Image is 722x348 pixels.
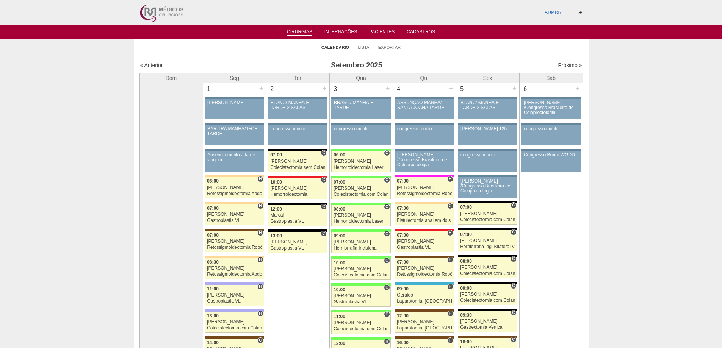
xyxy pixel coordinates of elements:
div: [PERSON_NAME] [207,185,262,190]
div: Hemorroidectomia Laser [334,219,388,224]
div: Key: Aviso [521,149,580,151]
span: 12:00 [270,206,282,212]
div: Key: Bartira [205,175,264,177]
a: C 10:00 [PERSON_NAME] Colecistectomia com Colangiografia VL [331,259,390,280]
a: Próximo » [558,62,582,68]
div: Retossigmoidectomia Abdominal VL [207,272,262,277]
div: Key: Aviso [205,149,264,151]
div: 6 [520,83,531,95]
div: + [575,83,581,93]
div: Key: Aviso [205,97,264,99]
span: 11:00 [207,286,219,292]
div: Gastroplastia VL [397,245,452,250]
span: 09:30 [460,312,472,318]
a: Calendário [321,45,349,50]
div: Key: Blanc [268,149,327,151]
span: 06:00 [207,178,219,184]
span: Hospital [257,257,263,263]
span: 10:00 [334,260,345,265]
span: 07:00 [270,152,282,158]
div: [PERSON_NAME] [334,213,388,218]
div: Key: Christóvão da Gama [205,309,264,312]
span: 09:00 [397,286,409,292]
div: [PERSON_NAME] [460,211,515,216]
span: 08:00 [334,206,345,212]
a: H 07:00 [PERSON_NAME] Retossigmoidectomia Robótica [395,177,454,198]
a: BLANC/ MANHÃ E TARDE 2 SALAS [268,99,327,119]
span: Consultório [384,177,390,183]
th: Sex [456,73,519,83]
div: [PERSON_NAME] [334,186,388,191]
span: Consultório [511,337,516,343]
div: Colecistectomia com Colangiografia VL [334,273,388,278]
span: 07:00 [207,206,219,211]
a: Lista [358,45,370,50]
span: 12:00 [397,313,409,318]
div: [PERSON_NAME] [207,266,262,271]
span: 07:00 [460,204,472,210]
div: [PERSON_NAME] [460,319,515,324]
span: 14:00 [207,340,219,345]
a: H 12:00 [PERSON_NAME] Laparotomia, [GEOGRAPHIC_DATA], Drenagem, Bridas [395,312,454,333]
div: [PERSON_NAME] [207,320,262,325]
div: Laparotomia, [GEOGRAPHIC_DATA], Drenagem, Bridas VL [397,299,452,304]
div: BRASIL/ MANHÃ E TARDE [334,100,388,110]
div: Retossigmoidectomia Abdominal VL [207,191,262,196]
span: Consultório [384,284,390,290]
a: C 07:00 [PERSON_NAME] Fistulectomia anal em dois tempos [395,204,454,225]
a: [PERSON_NAME] /Congresso Brasileiro de Coloproctologia [458,177,517,198]
a: C 06:00 [PERSON_NAME] Hemorroidectomia Laser [331,151,390,172]
div: Colecistectomia com Colangiografia VL [207,326,262,331]
div: [PERSON_NAME] [334,240,388,245]
a: BLANC/ MANHÃ E TARDE 2 SALAS [458,99,517,119]
span: 16:00 [397,340,409,345]
div: Key: Brasil [331,203,390,205]
a: C 07:00 [PERSON_NAME] Colecistectomia com Colangiografia VL [331,178,390,199]
div: Key: Bartira [205,202,264,204]
div: [PERSON_NAME] [460,238,515,243]
div: Hemorroidectomia Laser [334,165,388,170]
span: Consultório [384,204,390,210]
div: Key: Brasil [331,176,390,178]
div: [PERSON_NAME] [270,240,325,245]
th: Qua [329,73,393,83]
span: Consultório [321,150,326,156]
div: congresso murilo [271,126,325,131]
a: C 10:00 [PERSON_NAME] Hemorroidectomia [268,178,327,199]
div: BARTIRA MANHÃ/ IFOR TARDE [207,126,262,136]
div: Key: Bartira [205,256,264,258]
span: Consultório [321,204,326,210]
div: Gastrectomia Vertical [460,325,515,330]
div: Retossigmoidectomia Robótica [397,191,452,196]
a: Congresso Bruno WGDD [521,151,580,172]
a: « Anterior [140,62,163,68]
span: Hospital [384,339,390,345]
div: [PERSON_NAME] /Congresso Brasileiro de Coloproctologia [397,153,451,168]
a: [PERSON_NAME] /Congresso Brasileiro de Coloproctologia [521,99,580,119]
div: [PERSON_NAME] [334,320,388,325]
div: 3 [330,83,341,95]
a: congresso murilo [268,125,327,145]
a: C 07:00 [PERSON_NAME] Herniorrafia Ing. Bilateral VL [458,230,517,251]
a: C 12:00 Marcal Gastroplastia VL [268,205,327,226]
div: Key: Pro Matre [395,175,454,177]
div: [PERSON_NAME] [397,212,452,217]
div: Gastroplastia VL [270,219,325,224]
span: Consultório [257,337,263,343]
span: 08:30 [207,259,219,265]
span: Consultório [384,257,390,264]
div: Key: Aviso [458,123,517,125]
div: Key: Santa Joana [205,229,264,231]
span: Consultório [511,310,516,316]
div: Key: Blanc [268,229,327,232]
div: Key: Brasil [331,283,390,286]
h3: Setembro 2025 [246,60,467,71]
div: Key: Blanc [458,282,517,284]
div: [PERSON_NAME] [397,239,452,244]
a: congresso murilo [521,125,580,145]
div: Key: Aviso [458,97,517,99]
span: Hospital [447,257,453,263]
a: BARTIRA MANHÃ/ IFOR TARDE [205,125,264,145]
span: Hospital [257,230,263,236]
div: Colecistectomia com Colangiografia VL [460,217,515,222]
